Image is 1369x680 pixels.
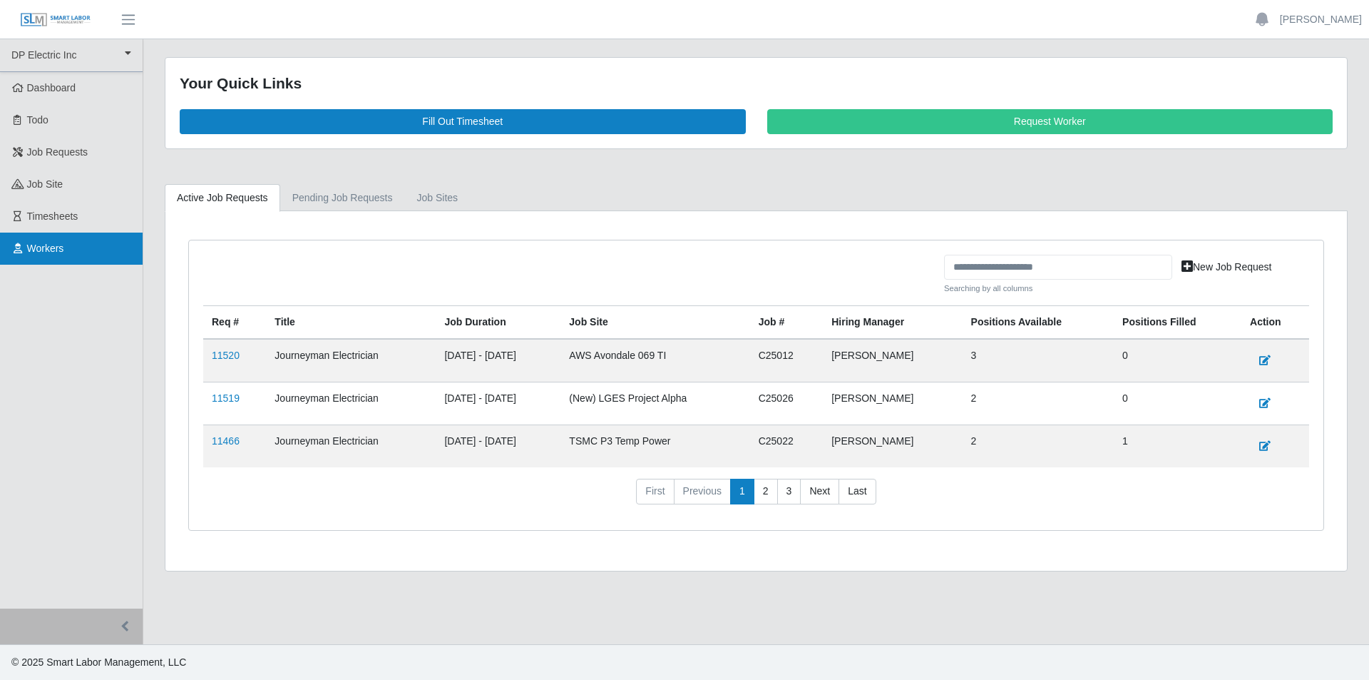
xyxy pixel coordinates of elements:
a: Fill Out Timesheet [180,109,746,134]
span: Job Requests [27,146,88,158]
td: [DATE] - [DATE] [436,425,560,468]
td: 2 [963,382,1114,425]
td: 3 [963,339,1114,382]
td: C25022 [750,425,824,468]
a: 1 [730,479,754,504]
td: (New) LGES Project Alpha [560,382,749,425]
th: Job Duration [436,306,560,340]
a: Last [839,479,876,504]
td: 2 [963,425,1114,468]
th: Req # [203,306,266,340]
th: job site [560,306,749,340]
td: [DATE] - [DATE] [436,382,560,425]
td: Journeyman Electrician [266,339,436,382]
a: 2 [754,479,778,504]
th: Positions Filled [1114,306,1241,340]
a: [PERSON_NAME] [1280,12,1362,27]
a: New Job Request [1172,255,1281,280]
a: 11466 [212,435,240,447]
td: 1 [1114,425,1241,468]
td: Journeyman Electrician [266,425,436,468]
td: Journeyman Electrician [266,382,436,425]
th: Job # [750,306,824,340]
a: Next [800,479,839,504]
a: 3 [777,479,801,504]
div: Your Quick Links [180,72,1333,95]
th: Title [266,306,436,340]
td: [DATE] - [DATE] [436,339,560,382]
td: AWS Avondale 069 TI [560,339,749,382]
td: C25012 [750,339,824,382]
span: Todo [27,114,48,126]
a: Active Job Requests [165,184,280,212]
span: Dashboard [27,82,76,93]
td: 0 [1114,339,1241,382]
a: Request Worker [767,109,1333,134]
th: Positions Available [963,306,1114,340]
td: TSMC P3 Temp Power [560,425,749,468]
a: job sites [405,184,471,212]
span: © 2025 Smart Labor Management, LLC [11,656,186,668]
a: 11520 [212,350,240,361]
td: C25026 [750,382,824,425]
span: job site [27,178,63,190]
a: Pending Job Requests [280,184,405,212]
td: [PERSON_NAME] [823,425,962,468]
small: Searching by all columns [944,283,1172,295]
th: Hiring Manager [823,306,962,340]
img: SLM Logo [20,12,91,28]
td: [PERSON_NAME] [823,382,962,425]
span: Workers [27,243,64,254]
a: 11519 [212,392,240,404]
nav: pagination [203,479,1309,516]
td: [PERSON_NAME] [823,339,962,382]
td: 0 [1114,382,1241,425]
span: Timesheets [27,210,78,222]
th: Action [1241,306,1309,340]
